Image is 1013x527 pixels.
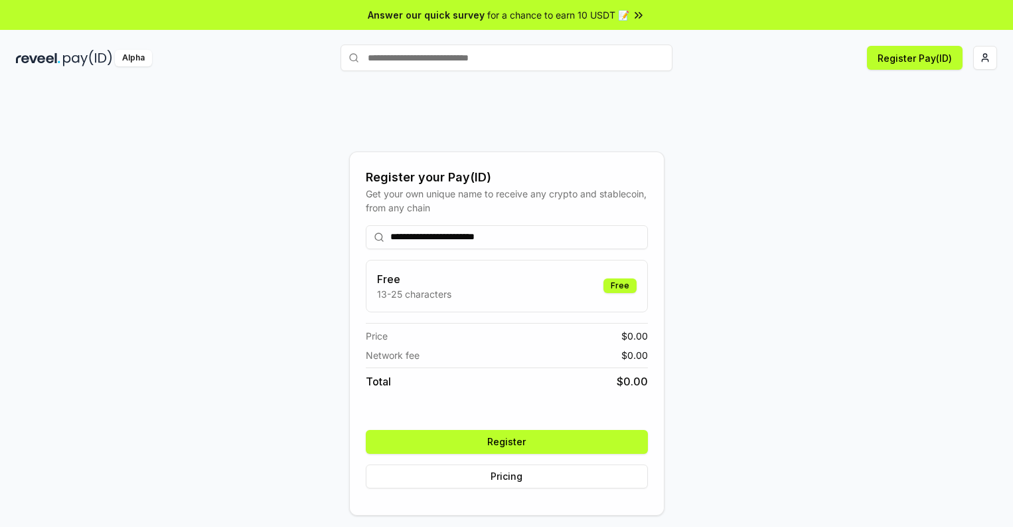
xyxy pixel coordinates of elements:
[115,50,152,66] div: Alpha
[366,373,391,389] span: Total
[487,8,629,22] span: for a chance to earn 10 USDT 📝
[366,168,648,187] div: Register your Pay(ID)
[366,465,648,488] button: Pricing
[621,348,648,362] span: $ 0.00
[867,46,963,70] button: Register Pay(ID)
[366,329,388,343] span: Price
[377,287,451,301] p: 13-25 characters
[366,187,648,215] div: Get your own unique name to receive any crypto and stablecoin, from any chain
[377,271,451,287] h3: Free
[366,430,648,454] button: Register
[603,278,637,293] div: Free
[366,348,420,362] span: Network fee
[63,50,112,66] img: pay_id
[617,373,648,389] span: $ 0.00
[368,8,485,22] span: Answer our quick survey
[621,329,648,343] span: $ 0.00
[16,50,60,66] img: reveel_dark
